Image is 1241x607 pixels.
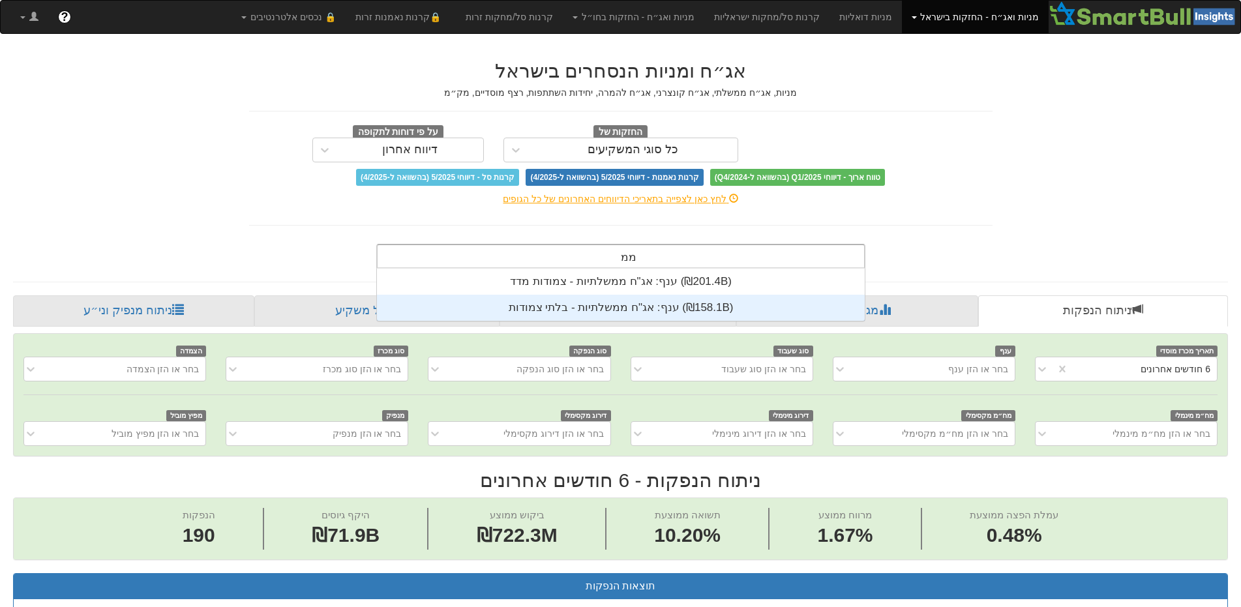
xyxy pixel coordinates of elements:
[176,346,207,357] span: הצמדה
[902,427,1008,440] div: בחר או הזן מח״מ מקסימלי
[477,524,558,546] span: ₪722.3M
[374,346,409,357] span: סוג מכרז
[377,295,865,321] div: ענף: ‏אג"ח ממשלתיות - בלתי צמודות ‎(₪158.1B)‎
[377,269,865,321] div: grid
[112,427,200,440] div: בחר או הזן מפיץ מוביל
[312,524,380,546] span: ₪71.9B
[563,1,704,33] a: מניות ואג״ח - החזקות בחו״ל
[773,346,813,357] span: סוג שעבוד
[503,427,604,440] div: בחר או הזן דירוג מקסימלי
[978,295,1228,327] a: ניתוח הנפקות
[961,410,1015,421] span: מח״מ מקסימלי
[970,509,1058,520] span: עמלת הפצה ממוצעת
[48,1,81,33] a: ?
[817,522,873,550] span: 1.67%
[382,143,438,156] div: דיווח אחרון
[902,1,1049,33] a: מניות ואג״ח - החזקות בישראל
[166,410,207,421] span: מפיץ מוביל
[249,60,993,81] h2: אג״ח ומניות הנסחרים בישראל
[13,469,1228,491] h2: ניתוח הנפקות - 6 חודשים אחרונים
[356,169,519,186] span: קרנות סל - דיווחי 5/2025 (בהשוואה ל-4/2025)
[818,509,872,520] span: מרווח ממוצע
[526,169,703,186] span: קרנות נאמנות - דיווחי 5/2025 (בהשוואה ל-4/2025)
[333,427,402,440] div: בחר או הזן מנפיק
[323,363,402,376] div: בחר או הזן סוג מכרז
[721,363,806,376] div: בחר או הזן סוג שעבוד
[655,509,721,520] span: תשואה ממוצעת
[353,125,443,140] span: על פי דוחות לתקופה
[1156,346,1218,357] span: תאריך מכרז מוסדי
[588,143,678,156] div: כל סוגי המשקיעים
[254,295,500,327] a: פרופיל משקיע
[712,427,806,440] div: בחר או הזן דירוג מינימלי
[23,580,1218,592] h3: תוצאות הנפקות
[593,125,648,140] span: החזקות של
[1049,1,1240,27] img: Smartbull
[1141,363,1210,376] div: 6 חודשים אחרונים
[1171,410,1218,421] span: מח״מ מינמלי
[239,192,1002,205] div: לחץ כאן לצפייה בתאריכי הדיווחים האחרונים של כל הגופים
[490,509,545,520] span: ביקוש ממוצע
[970,522,1058,550] span: 0.48%
[382,410,409,421] span: מנפיק
[561,410,611,421] span: דירוג מקסימלי
[995,346,1015,357] span: ענף
[516,363,604,376] div: בחר או הזן סוג הנפקה
[377,269,865,295] div: ענף: ‏אג"ח ממשלתיות - צמודות מדד ‎(₪201.4B)‎
[769,410,813,421] span: דירוג מינימלי
[654,522,721,550] span: 10.20%
[321,509,370,520] span: היקף גיוסים
[569,346,611,357] span: סוג הנפקה
[127,363,200,376] div: בחר או הזן הצמדה
[249,88,993,98] h5: מניות, אג״ח ממשלתי, אג״ח קונצרני, אג״ח להמרה, יחידות השתתפות, רצף מוסדיים, מק״מ
[232,1,346,33] a: 🔒 נכסים אלטרנטיבים
[456,1,563,33] a: קרנות סל/מחקות זרות
[830,1,902,33] a: מניות דואליות
[346,1,456,33] a: 🔒קרנות נאמנות זרות
[948,363,1008,376] div: בחר או הזן ענף
[183,522,215,550] span: 190
[710,169,885,186] span: טווח ארוך - דיווחי Q1/2025 (בהשוואה ל-Q4/2024)
[1113,427,1210,440] div: בחר או הזן מח״מ מינמלי
[13,295,254,327] a: ניתוח מנפיק וני״ע
[704,1,830,33] a: קרנות סל/מחקות ישראליות
[183,509,215,520] span: הנפקות
[61,10,68,23] span: ?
